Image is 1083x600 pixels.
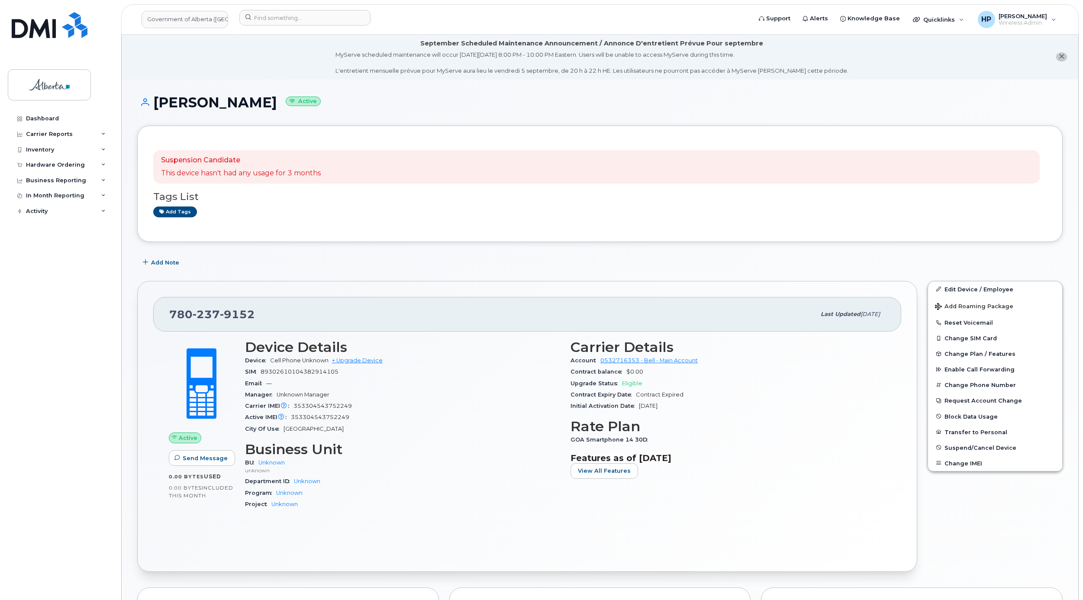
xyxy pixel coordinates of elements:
[600,357,698,364] a: 0532716353 - Bell - Main Account
[245,490,276,496] span: Program
[928,361,1062,377] button: Enable Call Forwarding
[861,311,880,317] span: [DATE]
[944,351,1015,357] span: Change Plan / Features
[578,467,631,475] span: View All Features
[266,380,272,387] span: —
[245,414,291,420] span: Active IMEI
[571,419,886,434] h3: Rate Plan
[284,426,344,432] span: [GEOGRAPHIC_DATA]
[153,206,197,217] a: Add tags
[179,434,197,442] span: Active
[571,357,600,364] span: Account
[204,473,221,480] span: used
[245,380,266,387] span: Email
[571,380,622,387] span: Upgrade Status
[294,478,320,484] a: Unknown
[571,339,886,355] h3: Carrier Details
[245,478,294,484] span: Department ID
[169,308,255,321] span: 780
[286,97,321,106] small: Active
[169,474,204,480] span: 0.00 Bytes
[245,459,258,466] span: BU
[245,339,560,355] h3: Device Details
[571,463,638,479] button: View All Features
[245,391,277,398] span: Manager
[151,258,179,267] span: Add Note
[220,308,255,321] span: 9152
[293,403,352,409] span: 353304543752249
[161,155,321,165] p: Suspension Candidate
[928,409,1062,424] button: Block Data Usage
[245,368,261,375] span: SIM
[928,315,1062,330] button: Reset Voicemail
[420,39,763,48] div: September Scheduled Maintenance Announcement / Annonce D'entretient Prévue Pour septembre
[258,459,285,466] a: Unknown
[245,403,293,409] span: Carrier IMEI
[276,490,303,496] a: Unknown
[639,403,658,409] span: [DATE]
[137,255,187,271] button: Add Note
[636,391,683,398] span: Contract Expired
[245,426,284,432] span: City Of Use
[944,444,1016,451] span: Suspend/Cancel Device
[137,95,1063,110] h1: [PERSON_NAME]
[335,51,848,75] div: MyServe scheduled maintenance will occur [DATE][DATE] 8:00 PM - 10:00 PM Eastern. Users will be u...
[928,440,1062,455] button: Suspend/Cancel Device
[291,414,349,420] span: 353304543752249
[332,357,383,364] a: + Upgrade Device
[183,454,228,462] span: Send Message
[245,442,560,457] h3: Business Unit
[245,501,271,507] span: Project
[622,380,642,387] span: Eligible
[161,168,321,178] p: This device hasn't had any usage for 3 months
[245,467,560,474] p: unknown
[169,450,235,466] button: Send Message
[169,484,233,499] span: included this month
[928,455,1062,471] button: Change IMEI
[571,403,639,409] span: Initial Activation Date
[928,330,1062,346] button: Change SIM Card
[271,501,298,507] a: Unknown
[928,377,1062,393] button: Change Phone Number
[571,453,886,463] h3: Features as of [DATE]
[245,357,270,364] span: Device
[626,368,643,375] span: $0.00
[928,297,1062,315] button: Add Roaming Package
[261,368,338,375] span: 89302610104382914105
[277,391,329,398] span: Unknown Manager
[153,191,1047,202] h3: Tags List
[928,393,1062,408] button: Request Account Change
[571,436,652,443] span: GOA Smartphone 14 30D
[571,391,636,398] span: Contract Expiry Date
[169,485,202,491] span: 0.00 Bytes
[193,308,220,321] span: 237
[928,281,1062,297] a: Edit Device / Employee
[270,357,329,364] span: Cell Phone Unknown
[928,346,1062,361] button: Change Plan / Features
[571,368,626,375] span: Contract balance
[944,366,1015,373] span: Enable Call Forwarding
[1056,52,1067,61] button: close notification
[935,303,1013,311] span: Add Roaming Package
[821,311,861,317] span: Last updated
[928,424,1062,440] button: Transfer to Personal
